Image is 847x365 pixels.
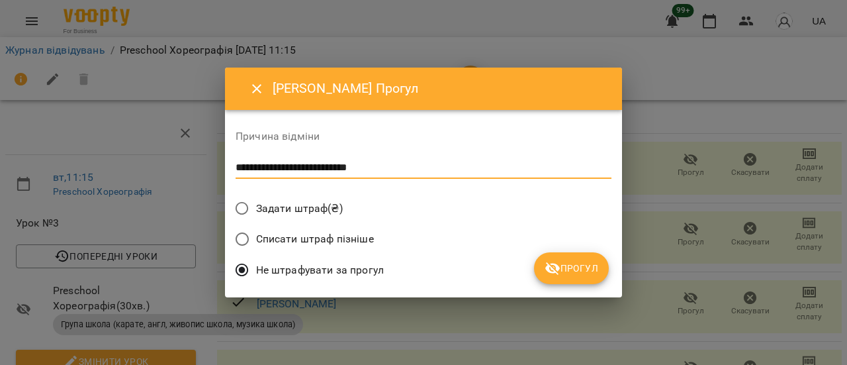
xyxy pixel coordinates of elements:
button: Прогул [534,252,609,284]
span: Не штрафувати за прогул [256,262,384,278]
label: Причина відміни [236,131,611,142]
h6: [PERSON_NAME] Прогул [273,78,606,99]
span: Задати штраф(₴) [256,201,343,217]
button: Close [241,73,273,105]
span: Прогул [545,260,598,276]
span: Списати штраф пізніше [256,231,374,247]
